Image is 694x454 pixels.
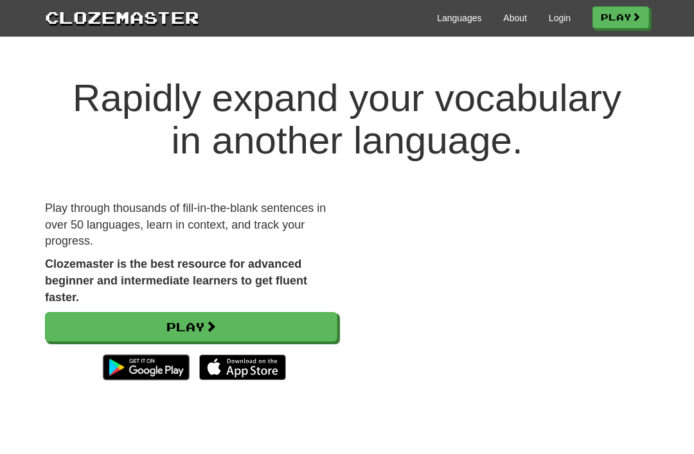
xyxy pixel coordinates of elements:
[96,348,196,387] img: Get it on Google Play
[45,200,337,250] p: Play through thousands of fill-in-the-blank sentences in over 50 languages, learn in context, and...
[45,258,307,303] strong: Clozemaster is the best resource for advanced beginner and intermediate learners to get fluent fa...
[437,12,481,24] a: Languages
[503,12,527,24] a: About
[549,12,571,24] a: Login
[592,6,649,28] a: Play
[45,5,199,29] a: Clozemaster
[199,354,286,380] img: Download_on_the_App_Store_Badge_US-UK_135x40-25178aeef6eb6b83b96f5f2d004eda3bffbb37122de64afbaef7...
[45,312,337,342] a: Play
